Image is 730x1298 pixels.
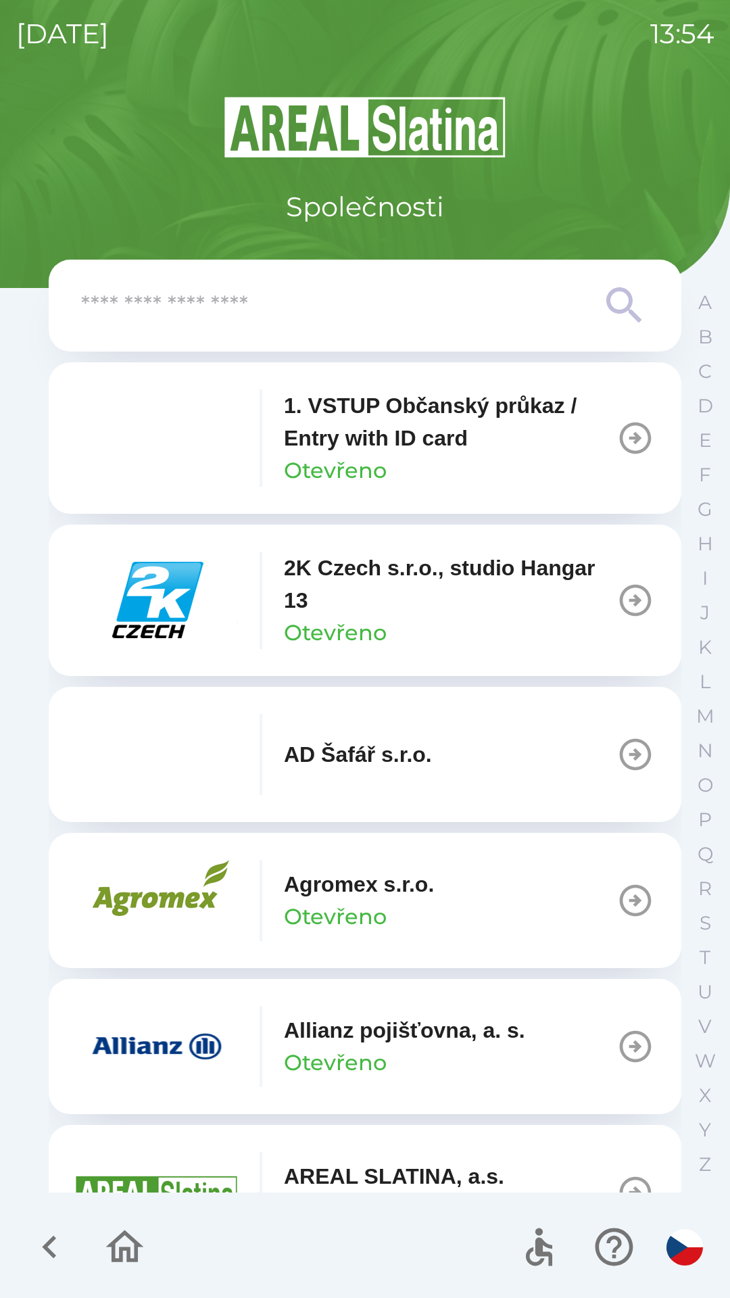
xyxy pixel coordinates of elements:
[688,871,722,906] button: R
[284,389,616,454] p: 1. VSTUP Občanský průkaz / Entry with ID card
[49,833,681,968] button: Agromex s.r.o.Otevřeno
[698,739,713,763] p: N
[699,429,712,452] p: E
[284,552,616,617] p: 2K Czech s.r.o., studio Hangar 13
[688,527,722,561] button: H
[688,285,722,320] button: A
[16,14,109,54] p: [DATE]
[666,1229,703,1266] img: cs flag
[688,423,722,458] button: E
[688,596,722,630] button: J
[284,1047,387,1079] p: Otevřeno
[284,738,432,771] p: AD Šafář s.r.o.
[698,980,712,1004] p: U
[698,325,712,349] p: B
[49,687,681,822] button: AD Šafář s.r.o.
[688,354,722,389] button: C
[49,95,681,160] img: Logo
[688,975,722,1009] button: U
[688,561,722,596] button: I
[688,630,722,665] button: K
[699,1084,711,1107] p: X
[76,560,238,641] img: 46855577-05aa-44e5-9e88-426d6f140dc0.png
[700,670,710,694] p: L
[49,362,681,514] button: 1. VSTUP Občanský průkaz / Entry with ID cardOtevřeno
[699,1153,711,1176] p: Z
[688,665,722,699] button: L
[688,1113,722,1147] button: Y
[698,360,712,383] p: C
[286,187,444,227] p: Společnosti
[688,320,722,354] button: B
[699,463,711,487] p: F
[284,900,387,933] p: Otevřeno
[698,394,713,418] p: D
[698,635,712,659] p: K
[688,906,722,940] button: S
[688,1009,722,1044] button: V
[700,946,710,969] p: T
[284,454,387,487] p: Otevřeno
[698,808,712,832] p: P
[688,699,722,734] button: M
[76,1152,238,1233] img: aad3f322-fb90-43a2-be23-5ead3ef36ce5.png
[698,291,712,314] p: A
[76,860,238,941] img: 33c739ec-f83b-42c3-a534-7980a31bd9ae.png
[49,525,681,676] button: 2K Czech s.r.o., studio Hangar 13Otevřeno
[698,773,713,797] p: O
[76,714,238,795] img: fe4c8044-c89c-4fb5-bacd-c2622eeca7e4.png
[688,458,722,492] button: F
[688,1078,722,1113] button: X
[688,802,722,837] button: P
[698,1015,712,1038] p: V
[698,877,712,900] p: R
[688,734,722,768] button: N
[699,1118,711,1142] p: Y
[695,1049,716,1073] p: W
[76,1006,238,1087] img: f3415073-8ef0-49a2-9816-fbbc8a42d535.png
[698,842,713,866] p: Q
[49,979,681,1114] button: Allianz pojišťovna, a. s.Otevřeno
[284,617,387,649] p: Otevřeno
[696,704,714,728] p: M
[284,868,434,900] p: Agromex s.r.o.
[700,911,711,935] p: S
[702,567,708,590] p: I
[688,768,722,802] button: O
[688,1147,722,1182] button: Z
[688,837,722,871] button: Q
[284,1014,525,1047] p: Allianz pojišťovna, a. s.
[688,1044,722,1078] button: W
[284,1160,504,1193] p: AREAL SLATINA, a.s.
[698,498,712,521] p: G
[688,389,722,423] button: D
[688,940,722,975] button: T
[688,492,722,527] button: G
[49,1125,681,1260] button: AREAL SLATINA, a.s.Otevřeno
[650,14,714,54] p: 13:54
[76,398,238,479] img: 79c93659-7a2c-460d-85f3-2630f0b529cc.png
[698,532,713,556] p: H
[700,601,710,625] p: J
